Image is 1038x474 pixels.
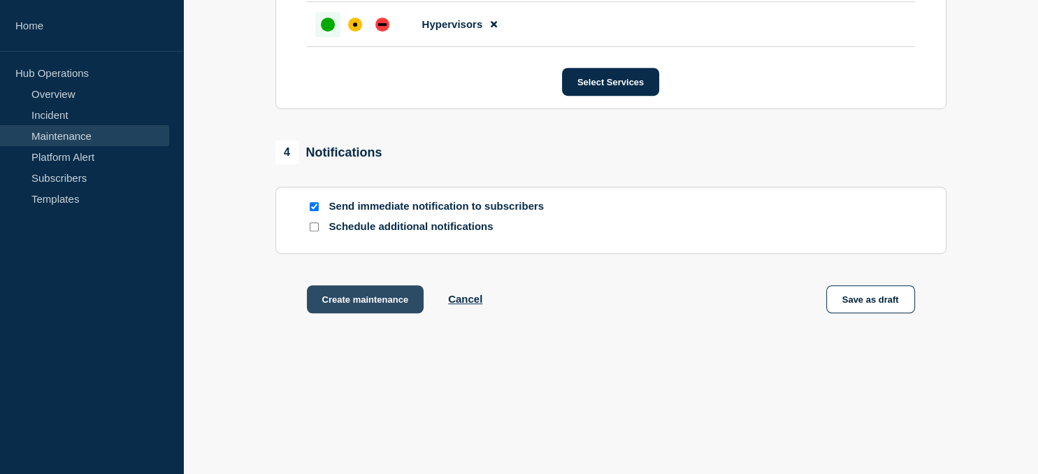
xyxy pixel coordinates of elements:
input: Send immediate notification to subscribers [310,202,319,211]
span: 4 [275,141,299,164]
button: Cancel [448,293,482,305]
div: Notifications [275,141,382,164]
p: Send immediate notification to subscribers [329,200,553,213]
button: Create maintenance [307,285,424,313]
input: Schedule additional notifications [310,222,319,231]
div: up [321,17,335,31]
button: Save as draft [826,285,915,313]
div: down [375,17,389,31]
p: Schedule additional notifications [329,220,553,234]
div: affected [348,17,362,31]
span: Hypervisors [422,18,483,30]
button: Select Services [562,68,659,96]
